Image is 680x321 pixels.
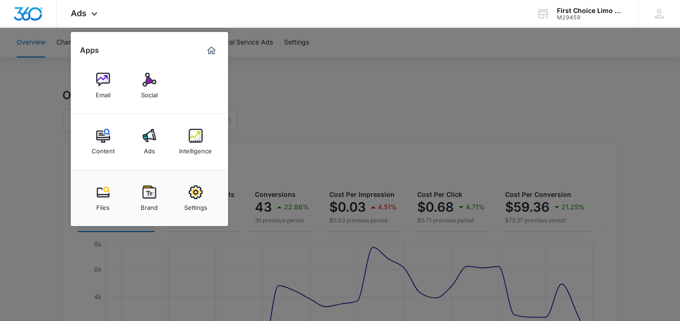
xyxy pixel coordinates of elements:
div: Ads [144,143,155,155]
a: Ads [132,124,167,159]
div: Intelligence [179,143,212,155]
div: Email [96,87,111,99]
a: Marketing 360® Dashboard [204,43,219,58]
a: Brand [132,181,167,216]
a: Intelligence [178,124,213,159]
div: Social [141,87,158,99]
div: account name [557,7,624,14]
a: Settings [178,181,213,216]
div: Files [96,199,110,211]
div: account id [557,14,624,21]
div: Brand [141,199,158,211]
a: Social [132,68,167,103]
div: Settings [184,199,207,211]
a: Email [86,68,121,103]
h2: Apps [80,46,99,55]
a: Files [86,181,121,216]
span: Ads [71,8,87,18]
a: Content [86,124,121,159]
div: Content [92,143,115,155]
